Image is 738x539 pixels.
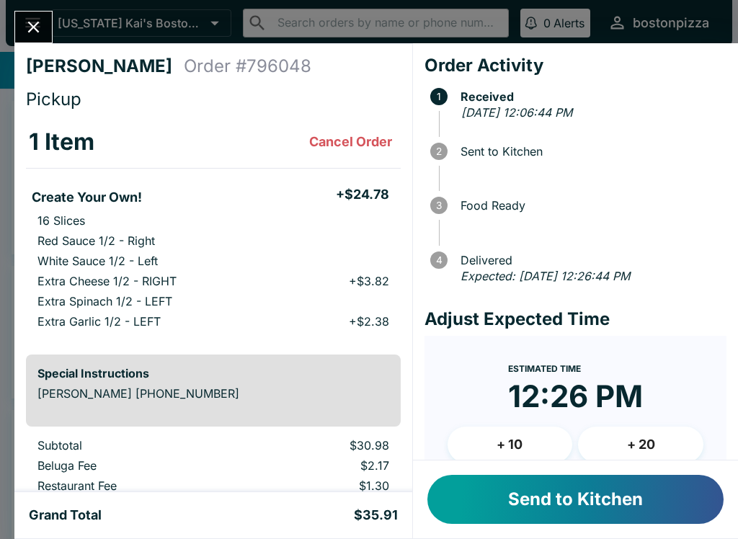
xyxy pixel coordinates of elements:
[37,254,158,268] p: White Sauce 1/2 - Left
[461,105,572,120] em: [DATE] 12:06:44 PM
[26,89,81,110] span: Pickup
[435,254,442,266] text: 4
[427,475,724,524] button: Send to Kitchen
[354,507,398,524] h5: $35.91
[37,366,389,380] h6: Special Instructions
[26,55,184,77] h4: [PERSON_NAME]
[247,458,388,473] p: $2.17
[303,128,398,156] button: Cancel Order
[349,274,389,288] p: + $3.82
[37,438,224,453] p: Subtotal
[508,378,643,415] time: 12:26 PM
[37,314,161,329] p: Extra Garlic 1/2 - LEFT
[37,294,172,308] p: Extra Spinach 1/2 - LEFT
[37,478,224,493] p: Restaurant Fee
[32,189,142,206] h5: Create Your Own!
[37,386,389,401] p: [PERSON_NAME] [PHONE_NUMBER]
[37,213,85,228] p: 16 Slices
[424,308,726,330] h4: Adjust Expected Time
[436,200,442,211] text: 3
[184,55,311,77] h4: Order # 796048
[508,363,581,374] span: Estimated Time
[247,438,388,453] p: $30.98
[453,90,726,103] span: Received
[26,116,401,343] table: orders table
[247,478,388,493] p: $1.30
[29,128,94,156] h3: 1 Item
[37,274,177,288] p: Extra Cheese 1/2 - RIGHT
[29,507,102,524] h5: Grand Total
[424,55,726,76] h4: Order Activity
[453,145,726,158] span: Sent to Kitchen
[15,12,52,43] button: Close
[461,269,630,283] em: Expected: [DATE] 12:26:44 PM
[578,427,703,463] button: + 20
[453,199,726,212] span: Food Ready
[437,91,441,102] text: 1
[453,254,726,267] span: Delivered
[349,314,389,329] p: + $2.38
[26,438,401,519] table: orders table
[336,186,389,203] h5: + $24.78
[37,458,224,473] p: Beluga Fee
[37,233,155,248] p: Red Sauce 1/2 - Right
[448,427,573,463] button: + 10
[436,146,442,157] text: 2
